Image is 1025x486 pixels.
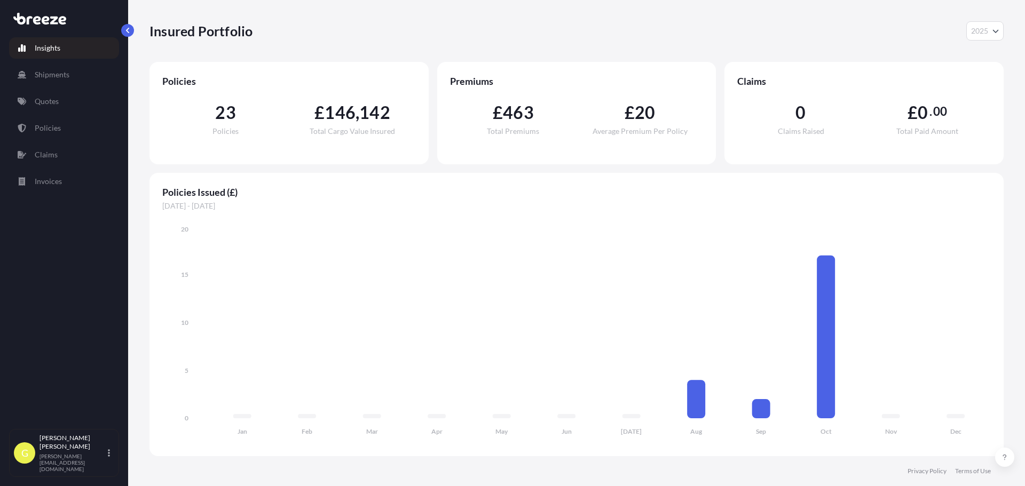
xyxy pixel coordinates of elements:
a: Terms of Use [955,467,991,475]
span: Total Cargo Value Insured [310,128,395,135]
button: Year Selector [966,21,1004,41]
tspan: 5 [185,367,188,375]
span: Total Paid Amount [896,128,958,135]
tspan: Nov [885,427,897,435]
span: 0 [918,104,928,121]
p: Invoices [35,176,62,187]
a: Privacy Policy [908,467,947,475]
span: Average Premium Per Policy [593,128,688,135]
a: Insights [9,37,119,59]
tspan: 15 [181,270,188,278]
p: Shipments [35,69,69,80]
tspan: [DATE] [621,427,642,435]
p: Quotes [35,96,59,107]
span: Policies Issued (£) [162,186,991,198]
span: Claims [737,75,991,87]
span: 142 [359,104,390,121]
tspan: Feb [302,427,312,435]
a: Policies [9,117,119,139]
span: 0 [795,104,806,121]
tspan: Jan [238,427,247,435]
tspan: 20 [181,225,188,233]
a: Shipments [9,64,119,85]
span: [DATE] - [DATE] [162,201,991,211]
span: 2025 [971,26,988,36]
a: Invoices [9,171,119,192]
tspan: Jun [562,427,572,435]
tspan: Apr [431,427,443,435]
p: [PERSON_NAME] [PERSON_NAME] [40,434,106,451]
span: Total Premiums [487,128,539,135]
a: Claims [9,144,119,165]
span: £ [493,104,503,121]
span: . [929,107,932,116]
span: Policies [212,128,239,135]
span: , [356,104,359,121]
p: Claims [35,149,58,160]
span: Premiums [450,75,704,87]
span: 23 [215,104,235,121]
tspan: Sep [756,427,766,435]
p: Policies [35,123,61,133]
tspan: Oct [821,427,832,435]
tspan: Mar [366,427,378,435]
span: £ [625,104,635,121]
tspan: Dec [950,427,961,435]
span: Claims Raised [778,128,824,135]
a: Quotes [9,91,119,112]
span: 146 [325,104,356,121]
span: 00 [933,107,947,116]
tspan: May [495,427,508,435]
tspan: 10 [181,318,188,326]
span: £ [908,104,918,121]
p: Insured Portfolio [149,22,253,39]
tspan: Aug [690,427,703,435]
span: 20 [635,104,655,121]
span: G [21,448,28,458]
tspan: 0 [185,414,188,422]
span: £ [314,104,325,121]
span: 463 [503,104,534,121]
p: [PERSON_NAME][EMAIL_ADDRESS][DOMAIN_NAME] [40,453,106,472]
span: Policies [162,75,416,87]
p: Insights [35,43,60,53]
